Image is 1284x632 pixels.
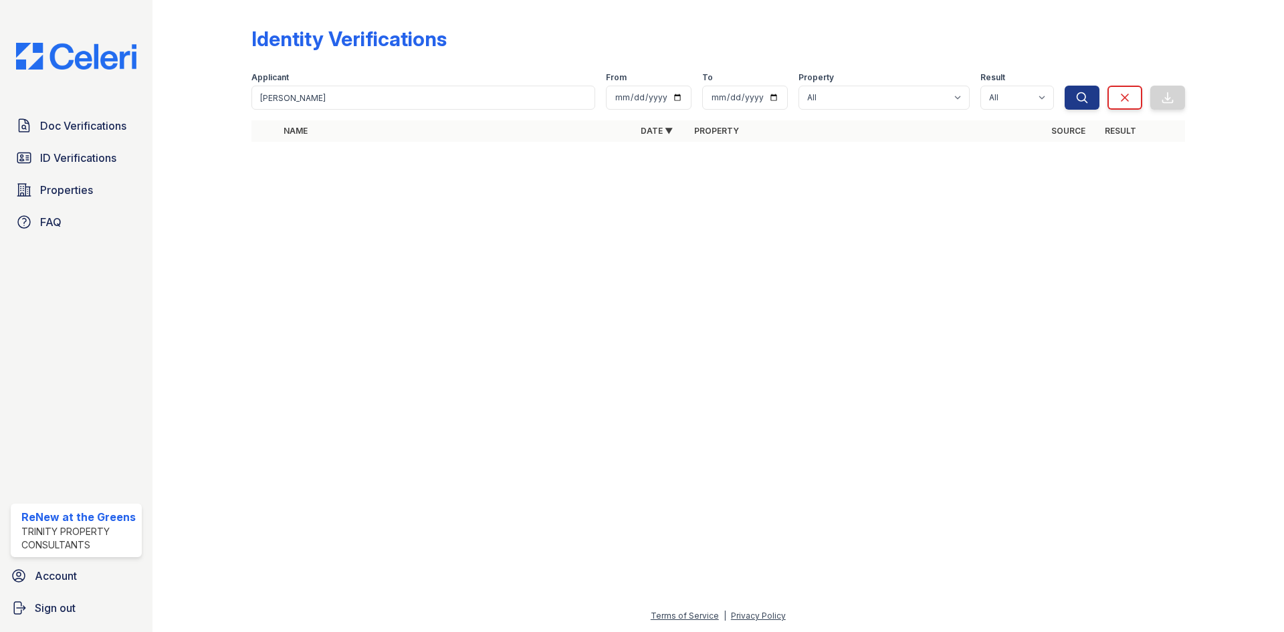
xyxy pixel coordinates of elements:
[694,126,739,136] a: Property
[11,177,142,203] a: Properties
[11,209,142,235] a: FAQ
[35,568,77,584] span: Account
[40,182,93,198] span: Properties
[40,150,116,166] span: ID Verifications
[251,27,447,51] div: Identity Verifications
[284,126,308,136] a: Name
[731,611,786,621] a: Privacy Policy
[724,611,726,621] div: |
[21,509,136,525] div: ReNew at the Greens
[5,595,147,621] a: Sign out
[11,112,142,139] a: Doc Verifications
[21,525,136,552] div: Trinity Property Consultants
[11,144,142,171] a: ID Verifications
[251,72,289,83] label: Applicant
[702,72,713,83] label: To
[40,118,126,134] span: Doc Verifications
[798,72,834,83] label: Property
[641,126,673,136] a: Date ▼
[40,214,62,230] span: FAQ
[1051,126,1085,136] a: Source
[1105,126,1136,136] a: Result
[5,43,147,70] img: CE_Logo_Blue-a8612792a0a2168367f1c8372b55b34899dd931a85d93a1a3d3e32e68fde9ad4.png
[35,600,76,616] span: Sign out
[651,611,719,621] a: Terms of Service
[5,562,147,589] a: Account
[980,72,1005,83] label: Result
[251,86,595,110] input: Search by name or phone number
[606,72,627,83] label: From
